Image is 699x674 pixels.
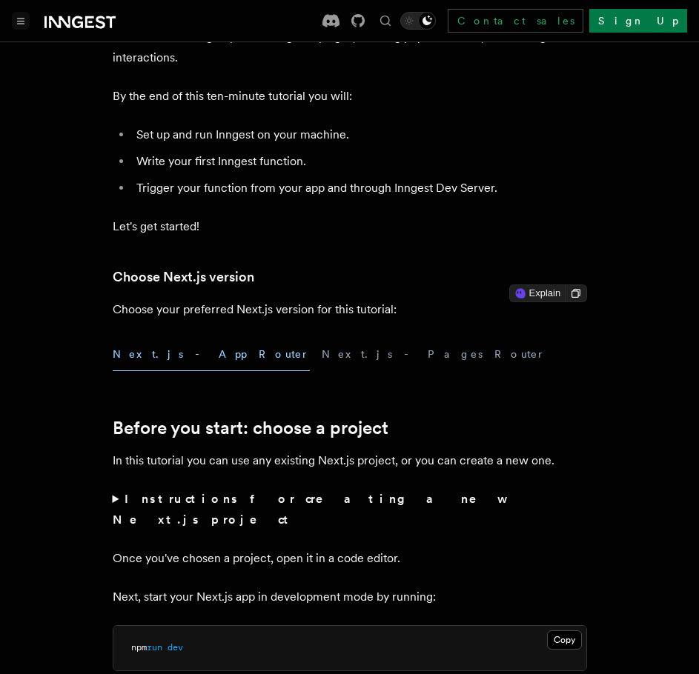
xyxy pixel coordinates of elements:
[113,299,587,320] p: Choose your preferred Next.js version for this tutorial:
[448,9,583,33] a: Contact sales
[132,178,587,198] li: Trigger your function from your app and through Inngest Dev Server.
[113,548,587,569] p: Once you've chosen a project, open it in a code editor.
[147,642,162,653] span: run
[113,492,503,527] strong: Instructions for creating a new Next.js project
[547,630,582,650] button: Copy
[113,450,587,471] p: In this tutorial you can use any existing Next.js project, or you can create a new one.
[113,86,587,107] p: By the end of this ten-minute tutorial you will:
[131,642,147,653] span: npm
[377,12,394,30] button: Find something...
[168,642,183,653] span: dev
[132,151,587,172] li: Write your first Inngest function.
[400,12,436,30] button: Toggle dark mode
[132,124,587,145] li: Set up and run Inngest on your machine.
[589,9,687,33] a: Sign Up
[12,12,30,30] button: Toggle navigation
[113,267,254,287] a: Choose Next.js version
[322,338,546,371] button: Next.js - Pages Router
[113,338,310,371] button: Next.js - App Router
[113,587,587,607] p: Next, start your Next.js app in development mode by running:
[113,489,587,530] summary: Instructions for creating a new Next.js project
[113,418,388,438] a: Before you start: choose a project
[113,216,587,237] p: Let's get started!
